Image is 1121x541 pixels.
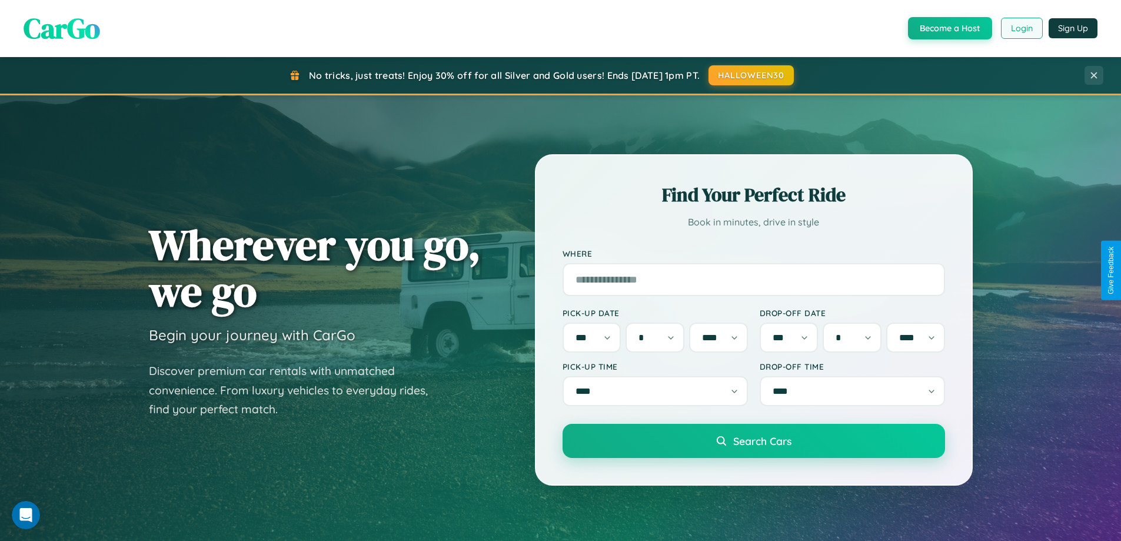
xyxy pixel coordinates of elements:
[563,424,945,458] button: Search Cars
[149,221,481,314] h1: Wherever you go, we go
[12,501,40,529] iframe: Intercom live chat
[149,361,443,419] p: Discover premium car rentals with unmatched convenience. From luxury vehicles to everyday rides, ...
[24,9,100,48] span: CarGo
[309,69,700,81] span: No tricks, just treats! Enjoy 30% off for all Silver and Gold users! Ends [DATE] 1pm PT.
[1049,18,1097,38] button: Sign Up
[563,182,945,208] h2: Find Your Perfect Ride
[733,434,791,447] span: Search Cars
[149,326,355,344] h3: Begin your journey with CarGo
[563,248,945,258] label: Where
[563,308,748,318] label: Pick-up Date
[708,65,794,85] button: HALLOWEEN30
[760,308,945,318] label: Drop-off Date
[1001,18,1043,39] button: Login
[563,361,748,371] label: Pick-up Time
[760,361,945,371] label: Drop-off Time
[1107,247,1115,294] div: Give Feedback
[908,17,992,39] button: Become a Host
[563,214,945,231] p: Book in minutes, drive in style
